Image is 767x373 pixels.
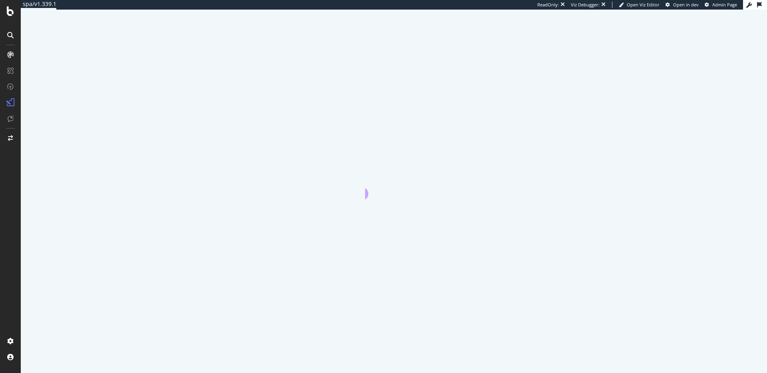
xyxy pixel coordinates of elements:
[537,2,559,8] div: ReadOnly:
[705,2,737,8] a: Admin Page
[712,2,737,8] span: Admin Page
[673,2,699,8] span: Open in dev
[365,171,423,199] div: animation
[619,2,660,8] a: Open Viz Editor
[627,2,660,8] span: Open Viz Editor
[666,2,699,8] a: Open in dev
[571,2,600,8] div: Viz Debugger:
